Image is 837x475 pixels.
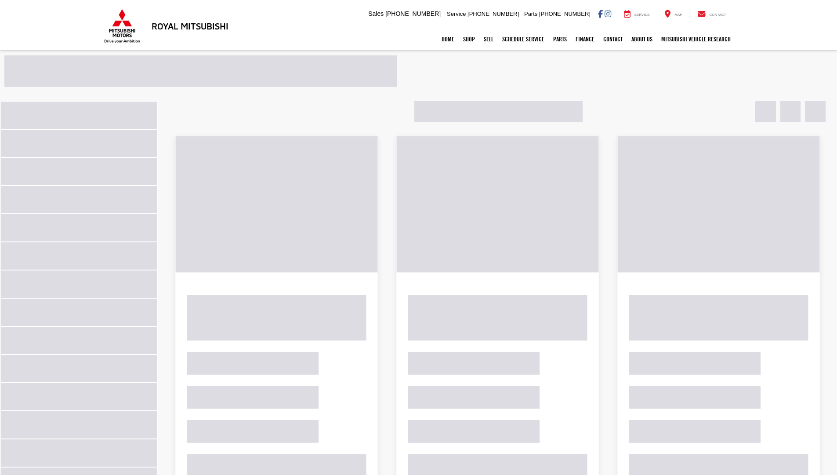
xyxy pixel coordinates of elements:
a: Finance [571,28,599,50]
span: Map [674,13,682,17]
span: Parts [524,11,537,17]
a: Home [437,28,459,50]
a: Mitsubishi Vehicle Research [657,28,735,50]
a: Parts: Opens in a new tab [549,28,571,50]
span: [PHONE_NUMBER] [467,11,519,17]
a: Contact [599,28,627,50]
a: Map [658,10,688,18]
a: Service [617,10,656,18]
a: Instagram: Click to visit our Instagram page [605,10,611,17]
span: [PHONE_NUMBER] [385,10,441,17]
span: Service [447,11,466,17]
span: Sales [368,10,384,17]
a: Facebook: Click to visit our Facebook page [598,10,603,17]
h3: Royal Mitsubishi [152,21,228,31]
a: Contact [691,10,733,18]
span: [PHONE_NUMBER] [539,11,591,17]
a: Sell [479,28,498,50]
span: Service [634,13,650,17]
img: Mitsubishi [102,9,142,43]
a: Shop [459,28,479,50]
a: About Us [627,28,657,50]
a: Schedule Service: Opens in a new tab [498,28,549,50]
span: Contact [709,13,726,17]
